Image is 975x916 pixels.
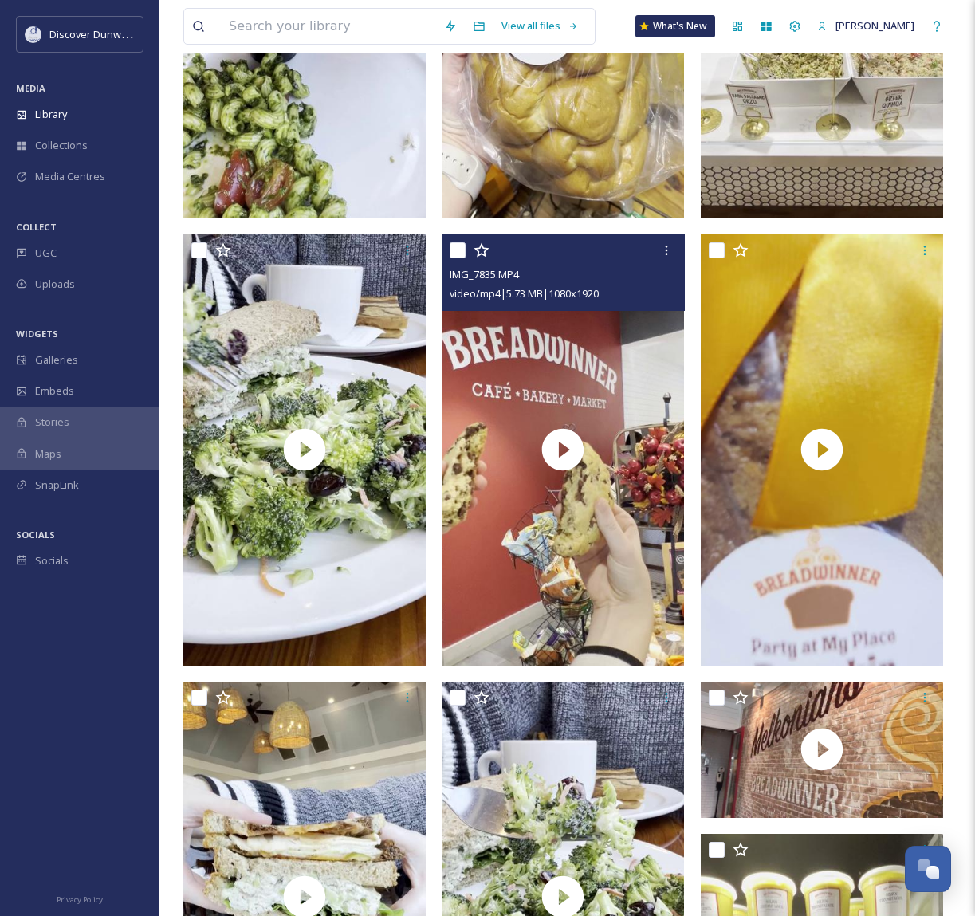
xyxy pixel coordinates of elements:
span: Embeds [35,383,74,399]
img: 696246f7-25b9-4a35-beec-0db6f57a4831.png [26,26,41,42]
a: Privacy Policy [57,889,103,908]
span: SnapLink [35,478,79,493]
span: COLLECT [16,221,57,233]
span: Uploads [35,277,75,292]
span: [PERSON_NAME] [835,18,914,33]
img: thumbnail [183,234,426,665]
img: thumbnail [701,234,943,665]
span: Collections [35,138,88,153]
span: Privacy Policy [57,894,103,905]
span: Maps [35,446,61,462]
span: SOCIALS [16,529,55,541]
span: Stories [35,415,69,430]
a: View all files [493,10,587,41]
span: Library [35,107,67,122]
span: Socials [35,553,69,568]
span: Media Centres [35,169,105,184]
span: IMG_7835.MP4 [450,267,519,281]
a: [PERSON_NAME] [809,10,922,41]
input: Search your library [221,9,436,44]
button: Open Chat [905,846,951,892]
span: WIDGETS [16,328,58,340]
span: Galleries [35,352,78,368]
span: MEDIA [16,82,45,94]
img: thumbnail [442,234,684,665]
img: thumbnail [701,682,943,818]
span: UGC [35,246,57,261]
span: Discover Dunwoody [49,26,145,41]
a: What's New [635,15,715,37]
span: video/mp4 | 5.73 MB | 1080 x 1920 [450,286,599,301]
